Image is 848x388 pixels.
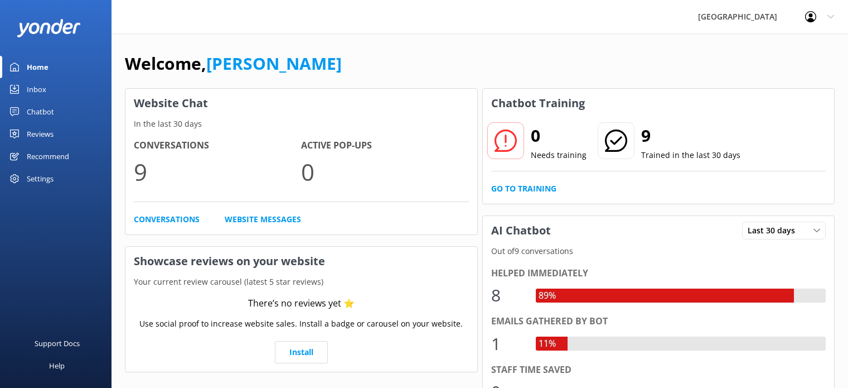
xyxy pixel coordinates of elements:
h3: AI Chatbot [483,216,559,245]
p: 9 [134,153,301,190]
div: 89% [536,289,559,303]
a: Website Messages [225,213,301,226]
div: Reviews [27,123,54,145]
img: yonder-white-logo.png [17,19,81,37]
div: Recommend [27,145,69,167]
div: Support Docs [35,332,80,355]
h2: 9 [641,122,740,149]
a: Install [275,341,328,363]
div: 1 [491,330,525,357]
div: Inbox [27,78,46,100]
p: 0 [301,153,468,190]
h4: Active Pop-ups [301,138,468,153]
div: Help [49,355,65,377]
div: Staff time saved [491,363,826,377]
div: There’s no reviews yet ⭐ [248,296,355,311]
h2: 0 [531,122,587,149]
div: Chatbot [27,100,54,123]
span: Last 30 days [748,224,802,237]
h3: Website Chat [125,89,477,118]
a: Go to Training [491,183,556,195]
p: Your current review carousel (latest 5 star reviews) [125,276,477,288]
a: Conversations [134,213,200,226]
h3: Chatbot Training [483,89,593,118]
div: 8 [491,282,525,309]
h3: Showcase reviews on your website [125,247,477,276]
p: Out of 9 conversations [483,245,835,257]
div: Settings [27,167,54,190]
h1: Welcome, [125,50,342,77]
div: Home [27,56,49,78]
p: In the last 30 days [125,118,477,130]
a: [PERSON_NAME] [206,52,342,75]
div: 11% [536,337,559,351]
div: Helped immediately [491,266,826,281]
p: Needs training [531,149,587,161]
div: Emails gathered by bot [491,314,826,329]
p: Trained in the last 30 days [641,149,740,161]
p: Use social proof to increase website sales. Install a badge or carousel on your website. [139,318,463,330]
h4: Conversations [134,138,301,153]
